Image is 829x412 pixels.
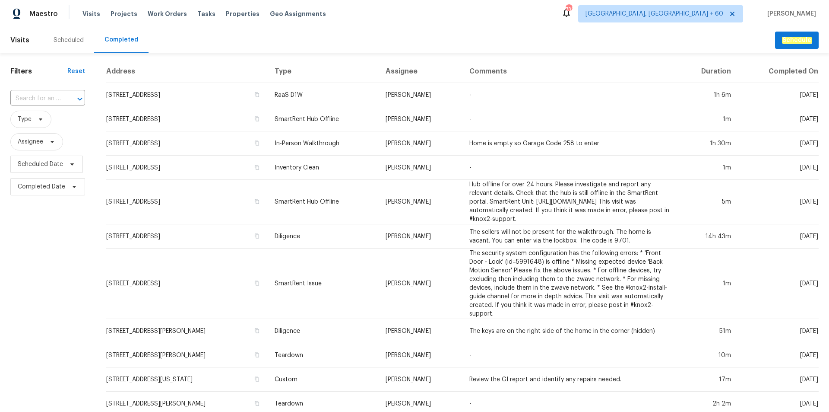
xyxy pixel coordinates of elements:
[738,131,819,156] td: [DATE]
[106,180,268,224] td: [STREET_ADDRESS]
[379,131,462,156] td: [PERSON_NAME]
[268,131,379,156] td: In-Person Walkthrough
[253,375,261,383] button: Copy Address
[253,91,261,99] button: Copy Address
[253,327,261,335] button: Copy Address
[253,351,261,359] button: Copy Address
[782,37,812,44] em: Schedule
[462,180,676,224] td: Hub offline for over 24 hours. Please investigate and report any relevant details. Check that the...
[253,198,261,205] button: Copy Address
[379,60,462,83] th: Assignee
[106,60,268,83] th: Address
[676,107,738,131] td: 1m
[462,224,676,249] td: The sellers will not be present for the walkthrough. The home is vacant. You can enter via the lo...
[676,249,738,319] td: 1m
[764,10,816,18] span: [PERSON_NAME]
[106,249,268,319] td: [STREET_ADDRESS]
[676,319,738,343] td: 51m
[253,163,261,171] button: Copy Address
[676,83,738,107] td: 1h 6m
[197,11,215,17] span: Tasks
[462,367,676,392] td: Review the GI report and identify any repairs needed.
[379,83,462,107] td: [PERSON_NAME]
[268,180,379,224] td: SmartRent Hub Offline
[738,319,819,343] td: [DATE]
[462,60,676,83] th: Comments
[67,67,85,76] div: Reset
[268,249,379,319] td: SmartRent Issue
[379,319,462,343] td: [PERSON_NAME]
[738,83,819,107] td: [DATE]
[253,232,261,240] button: Copy Address
[268,224,379,249] td: Diligence
[462,343,676,367] td: -
[268,60,379,83] th: Type
[738,156,819,180] td: [DATE]
[104,35,138,44] div: Completed
[379,107,462,131] td: [PERSON_NAME]
[379,249,462,319] td: [PERSON_NAME]
[111,10,137,18] span: Projects
[676,156,738,180] td: 1m
[738,367,819,392] td: [DATE]
[738,60,819,83] th: Completed On
[462,156,676,180] td: -
[738,180,819,224] td: [DATE]
[379,156,462,180] td: [PERSON_NAME]
[106,156,268,180] td: [STREET_ADDRESS]
[775,32,819,49] button: Schedule
[18,182,65,191] span: Completed Date
[676,343,738,367] td: 10m
[462,249,676,319] td: The security system configuration has the following errors: * 'Front Door - Lock' (id=5991648) is...
[462,83,676,107] td: -
[462,319,676,343] td: The keys are on the right side of the home in the corner (hidden)
[106,319,268,343] td: [STREET_ADDRESS][PERSON_NAME]
[106,343,268,367] td: [STREET_ADDRESS][PERSON_NAME]
[270,10,326,18] span: Geo Assignments
[106,83,268,107] td: [STREET_ADDRESS]
[462,131,676,156] td: Home is empty so Garage Code 258 to enter
[18,137,43,146] span: Assignee
[18,160,63,169] span: Scheduled Date
[462,107,676,131] td: -
[29,10,58,18] span: Maestro
[54,36,84,45] div: Scheduled
[738,224,819,249] td: [DATE]
[10,92,61,105] input: Search for an address...
[738,249,819,319] td: [DATE]
[253,139,261,147] button: Copy Address
[738,343,819,367] td: [DATE]
[676,60,738,83] th: Duration
[585,10,723,18] span: [GEOGRAPHIC_DATA], [GEOGRAPHIC_DATA] + 60
[676,131,738,156] td: 1h 30m
[379,343,462,367] td: [PERSON_NAME]
[676,367,738,392] td: 17m
[738,107,819,131] td: [DATE]
[10,67,67,76] h1: Filters
[676,180,738,224] td: 5m
[566,5,572,14] div: 731
[253,115,261,123] button: Copy Address
[268,83,379,107] td: RaaS D1W
[148,10,187,18] span: Work Orders
[379,367,462,392] td: [PERSON_NAME]
[18,115,32,124] span: Type
[74,93,86,105] button: Open
[379,180,462,224] td: [PERSON_NAME]
[226,10,259,18] span: Properties
[268,343,379,367] td: Teardown
[106,131,268,156] td: [STREET_ADDRESS]
[82,10,100,18] span: Visits
[268,319,379,343] td: Diligence
[106,367,268,392] td: [STREET_ADDRESS][US_STATE]
[10,31,29,50] span: Visits
[676,224,738,249] td: 14h 43m
[106,224,268,249] td: [STREET_ADDRESS]
[106,107,268,131] td: [STREET_ADDRESS]
[268,156,379,180] td: Inventory Clean
[253,399,261,407] button: Copy Address
[379,224,462,249] td: [PERSON_NAME]
[268,107,379,131] td: SmartRent Hub Offline
[268,367,379,392] td: Custom
[253,279,261,287] button: Copy Address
